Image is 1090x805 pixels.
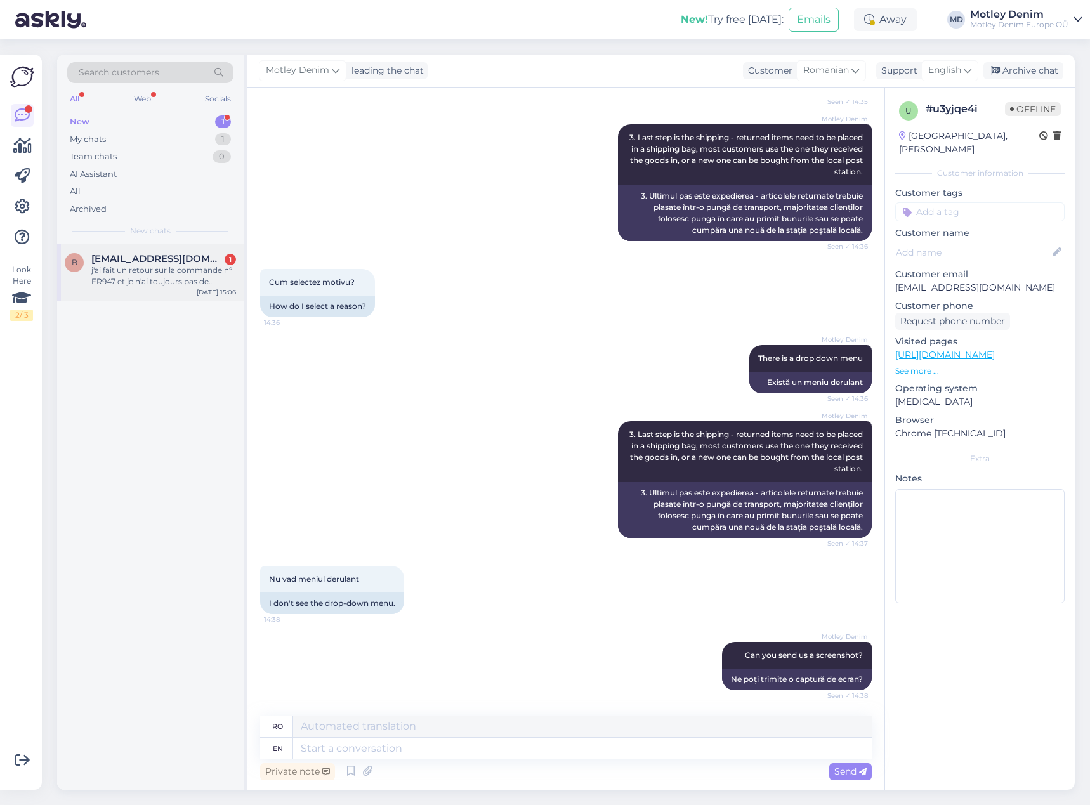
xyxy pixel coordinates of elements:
[820,411,868,421] span: Motley Denim
[722,669,872,690] div: Ne poți trimite o captură de ecran?
[895,335,1065,348] p: Visited pages
[895,202,1065,221] input: Add a tag
[1005,102,1061,116] span: Offline
[820,539,868,548] span: Seen ✓ 14:37
[803,63,849,77] span: Romanian
[895,313,1010,330] div: Request phone number
[260,296,375,317] div: How do I select a reason?
[895,268,1065,281] p: Customer email
[264,318,312,327] span: 14:36
[629,133,865,176] span: 3. Last step is the shipping - returned items need to be placed in a shipping bag, most customers...
[895,453,1065,464] div: Extra
[758,353,863,363] span: There is a drop down menu
[899,129,1039,156] div: [GEOGRAPHIC_DATA], [PERSON_NAME]
[983,62,1063,79] div: Archive chat
[269,574,359,584] span: Nu vad meniul derulant
[72,258,77,267] span: b
[970,10,1082,30] a: Motley DenimMotley Denim Europe OÜ
[789,8,839,32] button: Emails
[905,106,912,115] span: u
[130,225,171,237] span: New chats
[895,414,1065,427] p: Browser
[272,716,283,737] div: ro
[202,91,233,107] div: Socials
[749,372,872,393] div: Există un meniu derulant
[895,427,1065,440] p: Chrome [TECHNICAL_ID]
[70,115,89,128] div: New
[820,97,868,107] span: Seen ✓ 14:35
[820,335,868,344] span: Motley Denim
[79,66,159,79] span: Search customers
[70,185,81,198] div: All
[269,277,355,287] span: Cum selectez motivu?
[834,766,867,777] span: Send
[91,253,223,265] span: bernardpierre01480@gmail.com
[264,615,312,624] span: 14:38
[970,20,1068,30] div: Motley Denim Europe OÜ
[820,632,868,641] span: Motley Denim
[346,64,424,77] div: leading the chat
[895,226,1065,240] p: Customer name
[70,168,117,181] div: AI Assistant
[895,349,995,360] a: [URL][DOMAIN_NAME]
[10,65,34,89] img: Askly Logo
[70,150,117,163] div: Team chats
[260,763,335,780] div: Private note
[970,10,1068,20] div: Motley Denim
[947,11,965,29] div: MD
[91,265,236,287] div: j'ai fait un retour sur la commande n° FR947 et je n'ai toujours pas de retour. Pouvez-vous m'en ...
[854,8,917,31] div: Away
[10,264,33,321] div: Look Here
[820,114,868,124] span: Motley Denim
[681,12,784,27] div: Try free [DATE]:
[70,203,107,216] div: Archived
[928,63,961,77] span: English
[70,133,106,146] div: My chats
[876,64,917,77] div: Support
[213,150,231,163] div: 0
[895,281,1065,294] p: [EMAIL_ADDRESS][DOMAIN_NAME]
[629,429,865,473] span: 3. Last step is the shipping - returned items need to be placed in a shipping bag, most customers...
[273,738,283,759] div: en
[266,63,329,77] span: Motley Denim
[10,310,33,321] div: 2 / 3
[895,187,1065,200] p: Customer tags
[895,299,1065,313] p: Customer phone
[820,691,868,700] span: Seen ✓ 14:38
[131,91,154,107] div: Web
[225,254,236,265] div: 1
[820,242,868,251] span: Seen ✓ 14:36
[67,91,82,107] div: All
[895,167,1065,179] div: Customer information
[260,592,404,614] div: I don't see the drop-down menu.
[215,115,231,128] div: 1
[820,394,868,403] span: Seen ✓ 14:36
[681,13,708,25] b: New!
[926,101,1005,117] div: # u3yjqe4i
[197,287,236,297] div: [DATE] 15:06
[618,185,872,241] div: 3. Ultimul pas este expedierea - articolele returnate trebuie plasate într-o pungă de transport, ...
[895,472,1065,485] p: Notes
[896,245,1050,259] input: Add name
[895,395,1065,409] p: [MEDICAL_DATA]
[895,382,1065,395] p: Operating system
[895,365,1065,377] p: See more ...
[745,650,863,660] span: Can you send us a screenshot?
[618,482,872,538] div: 3. Ultimul pas este expedierea - articolele returnate trebuie plasate într-o pungă de transport, ...
[215,133,231,146] div: 1
[743,64,792,77] div: Customer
